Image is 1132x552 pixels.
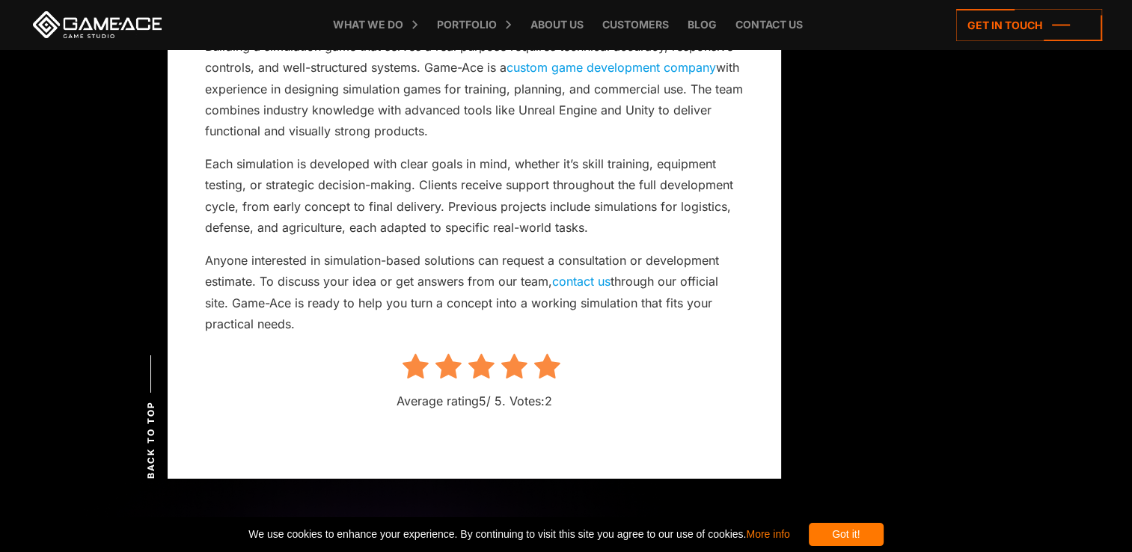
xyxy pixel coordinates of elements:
[205,390,744,411] p: Average rating / 5. Votes:
[205,153,744,239] p: Each simulation is developed with clear goals in mind, whether it’s skill training, equipment tes...
[507,60,716,75] a: custom game development company
[248,523,789,546] span: We use cookies to enhance your experience. By continuing to visit this site you agree to our use ...
[545,393,552,408] span: 2
[205,36,744,142] p: Building a simulation game that serves a real purpose requires technical accuracy, responsive con...
[746,528,789,540] a: More info
[809,523,884,546] div: Got it!
[479,393,486,408] span: 5
[144,401,158,479] span: Back to top
[205,250,744,335] p: Anyone interested in simulation-based solutions can request a consultation or development estimat...
[956,9,1102,41] a: Get in touch
[552,274,611,289] a: contact us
